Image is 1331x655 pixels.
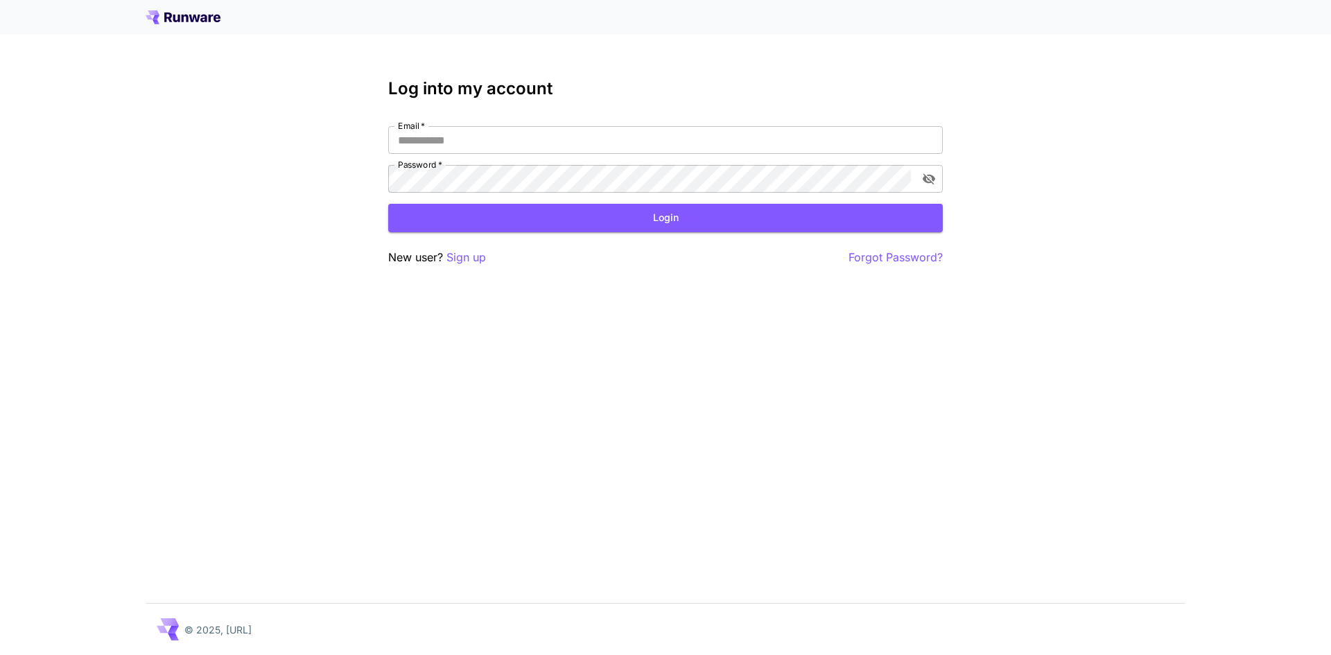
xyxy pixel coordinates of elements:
[398,120,425,132] label: Email
[916,166,941,191] button: toggle password visibility
[398,159,442,171] label: Password
[388,79,943,98] h3: Log into my account
[388,204,943,232] button: Login
[388,249,486,266] p: New user?
[446,249,486,266] button: Sign up
[184,622,252,637] p: © 2025, [URL]
[849,249,943,266] button: Forgot Password?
